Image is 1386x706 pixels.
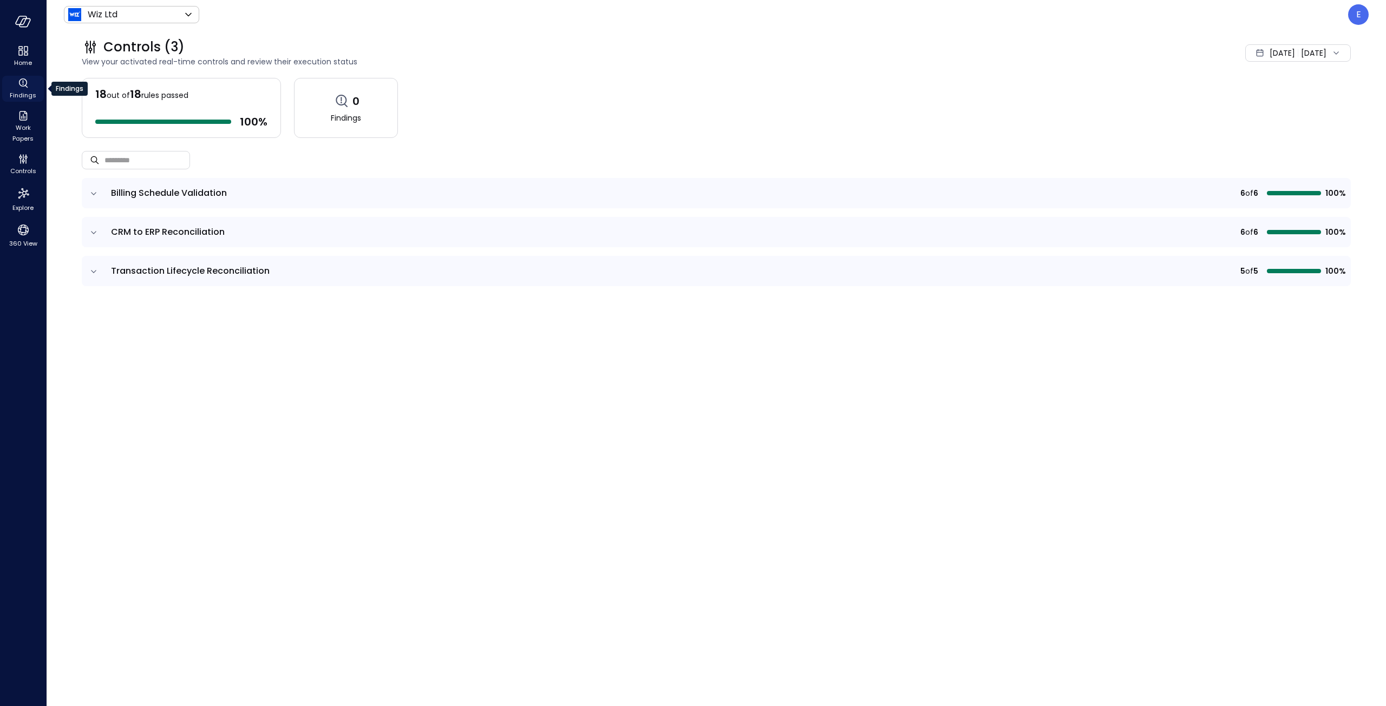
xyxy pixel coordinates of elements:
div: Home [2,43,44,69]
span: View your activated real-time controls and review their execution status [82,56,1030,68]
span: Findings [10,90,36,101]
span: 100% [1325,187,1344,199]
span: Explore [12,202,34,213]
div: Controls [2,151,44,177]
div: Elad Aharon [1348,4,1369,25]
div: Findings [51,82,88,96]
span: 0 [352,94,359,108]
span: 6 [1240,187,1245,199]
p: E [1356,8,1361,21]
div: Findings [2,76,44,102]
span: rules passed [141,90,188,101]
span: 6 [1253,226,1258,238]
span: 6 [1240,226,1245,238]
span: Controls [10,166,36,176]
span: Controls (3) [103,38,185,56]
span: Transaction Lifecycle Reconciliation [111,265,270,277]
span: Billing Schedule Validation [111,187,227,199]
span: 100% [1325,226,1344,238]
button: expand row [88,266,99,277]
button: expand row [88,227,99,238]
div: Work Papers [2,108,44,145]
span: [DATE] [1270,47,1295,59]
span: 18 [95,87,107,102]
span: CRM to ERP Reconciliation [111,226,225,238]
span: out of [107,90,130,101]
span: 5 [1240,265,1245,277]
span: Home [14,57,32,68]
div: 360 View [2,221,44,250]
span: Findings [331,112,361,124]
span: 100 % [240,115,267,129]
span: 360 View [9,238,37,249]
span: 100% [1325,265,1344,277]
p: Wiz Ltd [88,8,117,21]
span: of [1245,226,1253,238]
span: of [1245,265,1253,277]
span: Work Papers [6,122,40,144]
span: 5 [1253,265,1258,277]
span: 6 [1253,187,1258,199]
button: expand row [88,188,99,199]
a: 0Findings [294,78,398,138]
img: Icon [68,8,81,21]
div: Explore [2,184,44,214]
span: 18 [130,87,141,102]
span: of [1245,187,1253,199]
